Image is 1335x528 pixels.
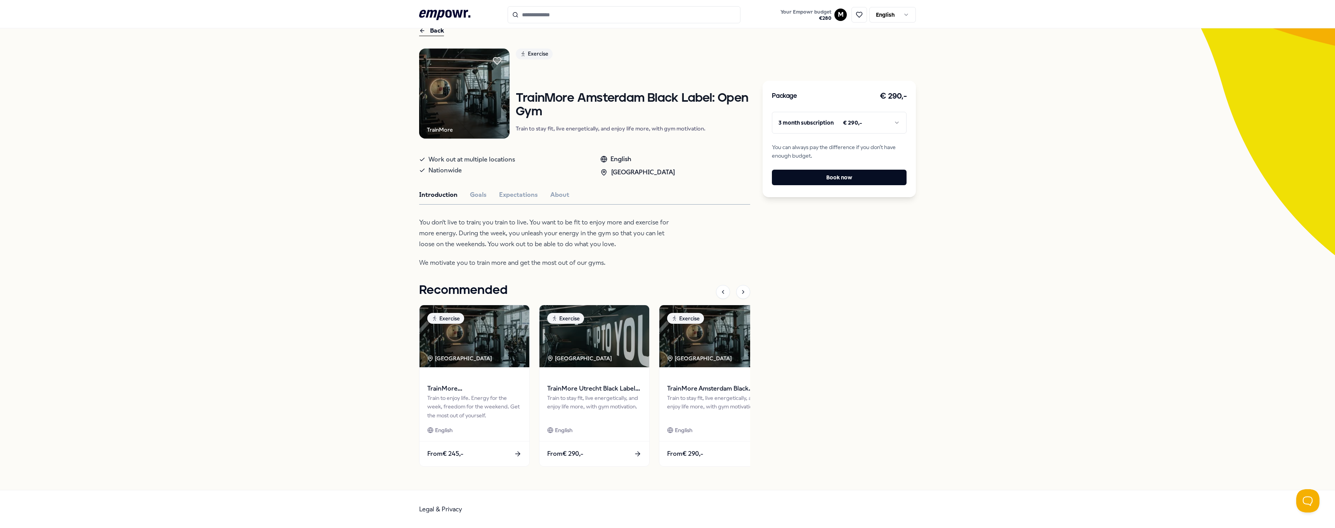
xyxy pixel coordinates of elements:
[516,49,553,59] div: Exercise
[435,426,453,434] span: English
[547,449,583,459] span: From € 290,-
[780,9,831,15] span: Your Empowr budget
[600,167,675,177] div: [GEOGRAPHIC_DATA]
[772,91,797,101] h3: Package
[675,426,692,434] span: English
[516,92,750,118] h1: TrainMore Amsterdam Black Label: Open Gym
[427,313,464,324] div: Exercise
[539,305,650,466] a: package imageExercise[GEOGRAPHIC_DATA] TrainMore Utrecht Black Label: Open GymTrain to stay fit, ...
[659,305,770,466] a: package imageExercise[GEOGRAPHIC_DATA] TrainMore Amsterdam Black Label: Open GymTrain to stay fit...
[427,394,522,420] div: Train to enjoy life. Energy for the week, freedom for the weekend. Get the most out of yourself.
[516,125,750,132] p: Train to stay fit, live energetically, and enjoy life more, with gym motivation.
[419,281,508,300] h1: Recommended
[470,190,487,200] button: Goals
[779,7,833,23] button: Your Empowr budget€280
[428,165,462,176] span: Nationwide
[880,90,907,102] h3: € 290,-
[539,305,649,367] img: package image
[420,305,529,367] img: package image
[659,305,769,367] img: package image
[427,384,522,394] span: TrainMore [GEOGRAPHIC_DATA]: Open Gym
[547,354,613,363] div: [GEOGRAPHIC_DATA]
[667,449,703,459] span: From € 290,-
[427,125,453,134] div: TrainMore
[547,394,641,420] div: Train to stay fit, live energetically, and enjoy life more, with gym motivation.
[1296,489,1319,512] iframe: Help Scout Beacon - Open
[667,354,733,363] div: [GEOGRAPHIC_DATA]
[516,49,750,62] a: Exercise
[834,9,847,21] button: M
[772,143,907,160] span: You can always pay the difference if you don't have enough budget.
[499,190,538,200] button: Expectations
[667,384,761,394] span: TrainMore Amsterdam Black Label: Open Gym
[547,384,641,394] span: TrainMore Utrecht Black Label: Open Gym
[427,354,493,363] div: [GEOGRAPHIC_DATA]
[667,313,704,324] div: Exercise
[419,217,671,250] p: You don't live to train; you train to live. You want to be fit to enjoy more and exercise for mor...
[428,154,515,165] span: Work out at multiple locations
[772,170,907,185] button: Book now
[419,257,671,268] p: We motivate you to train more and get the most out of our gyms.
[550,190,569,200] button: About
[547,313,584,324] div: Exercise
[419,190,458,200] button: Introduction
[427,449,463,459] span: From € 245,-
[780,15,831,21] span: € 280
[600,154,675,164] div: English
[777,7,834,23] a: Your Empowr budget€280
[419,26,444,36] div: Back
[667,394,761,420] div: Train to stay fit, live energetically, and enjoy life more, with gym motivation.
[419,49,510,139] img: Product Image
[419,505,462,513] a: Legal & Privacy
[555,426,572,434] span: English
[508,6,740,23] input: Search for products, categories or subcategories
[419,305,530,466] a: package imageExercise[GEOGRAPHIC_DATA] TrainMore [GEOGRAPHIC_DATA]: Open GymTrain to enjoy life. ...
